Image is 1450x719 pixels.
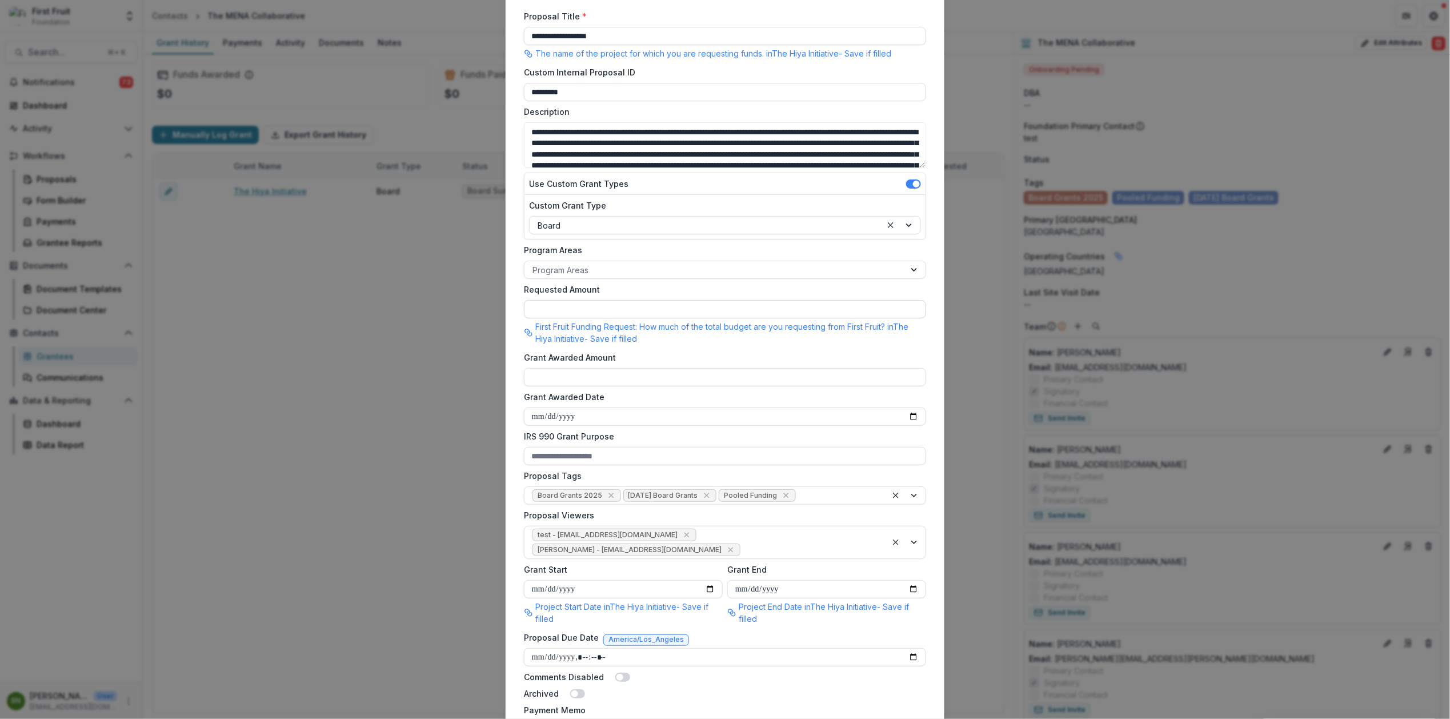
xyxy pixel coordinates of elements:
[780,490,792,501] div: Remove Pooled Funding
[524,244,919,256] label: Program Areas
[524,564,716,576] label: Grant Start
[529,199,914,211] label: Custom Grant Type
[524,10,919,22] label: Proposal Title
[889,536,903,549] div: Clear selected options
[606,490,617,501] div: Remove Board Grants 2025
[524,391,919,403] label: Grant Awarded Date
[701,490,712,501] div: Remove September 2025 Board Grants
[524,66,919,78] label: Custom Internal Proposal ID
[681,529,692,541] div: Remove test - kelsie@firstfruit.org
[524,509,919,521] label: Proposal Viewers
[535,601,723,625] p: Project Start Date in The Hiya Initiative - Save if filled
[538,531,678,539] span: test - [EMAIL_ADDRESS][DOMAIN_NAME]
[524,283,919,295] label: Requested Amount
[524,470,919,482] label: Proposal Tags
[524,351,919,364] label: Grant Awarded Amount
[739,601,926,625] p: Project End Date in The Hiya Initiative - Save if filled
[727,564,919,576] label: Grant End
[524,688,559,700] label: Archived
[724,492,777,500] span: Pooled Funding
[884,218,898,232] div: Clear selected options
[628,492,698,500] span: [DATE] Board Grants
[524,632,599,644] label: Proposal Due Date
[524,671,604,683] label: Comments Disabled
[524,106,919,118] label: Description
[538,492,602,500] span: Board Grants 2025
[608,636,684,644] span: America/Los_Angeles
[725,544,736,556] div: Remove Sofia Njoroge - sofia@firstfruit.org
[524,704,919,716] label: Payment Memo
[529,178,628,190] label: Use Custom Grant Types
[535,47,891,59] p: The name of the project for which you are requesting funds. in The Hiya Initiative - Save if filled
[889,489,903,502] div: Clear selected options
[524,430,919,442] label: IRS 990 Grant Purpose
[535,321,926,345] p: First Fruit Funding Request: How much of the total budget are you requesting from First Fruit? in...
[538,546,722,554] span: [PERSON_NAME] - [EMAIL_ADDRESS][DOMAIN_NAME]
